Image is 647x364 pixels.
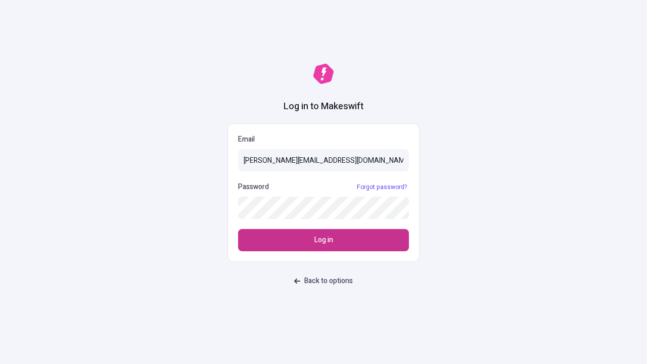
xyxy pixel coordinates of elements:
[314,235,333,246] span: Log in
[238,229,409,251] button: Log in
[238,149,409,171] input: Email
[238,181,269,193] p: Password
[304,276,353,287] span: Back to options
[288,272,359,290] button: Back to options
[284,100,363,113] h1: Log in to Makeswift
[238,134,409,145] p: Email
[355,183,409,191] a: Forgot password?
